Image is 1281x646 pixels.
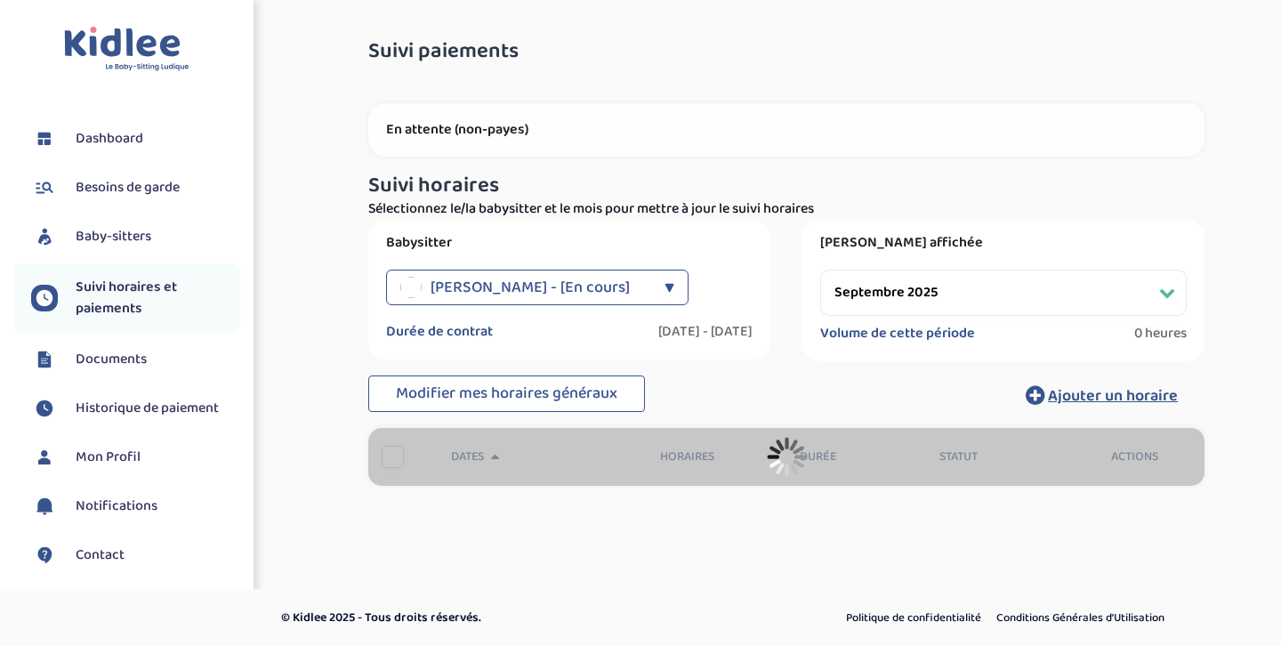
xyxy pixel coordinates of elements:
[665,270,674,305] div: ▼
[31,395,58,422] img: suivihoraire.svg
[767,437,807,477] img: loader_sticker.gif
[31,444,240,471] a: Mon Profil
[31,346,58,373] img: documents.svg
[76,496,157,517] span: Notifications
[820,234,1187,252] label: [PERSON_NAME] affichée
[386,323,493,341] label: Durée de contrat
[31,174,240,201] a: Besoins de garde
[76,349,147,370] span: Documents
[31,542,240,569] a: Contact
[840,607,987,630] a: Politique de confidentialité
[1048,384,1178,408] span: Ajouter un horaire
[76,277,240,319] span: Suivi horaires et paiements
[396,381,617,406] span: Modifier mes horaires généraux
[76,545,125,566] span: Contact
[386,121,1187,139] p: En attente (non-payes)
[658,323,753,341] label: [DATE] - [DATE]
[76,226,151,247] span: Baby-sitters
[31,223,240,250] a: Baby-sitters
[31,285,58,311] img: suivihoraire.svg
[76,447,141,468] span: Mon Profil
[31,277,240,319] a: Suivi horaires et paiements
[31,444,58,471] img: profil.svg
[31,346,240,373] a: Documents
[31,223,58,250] img: babysitters.svg
[64,27,189,72] img: logo.svg
[281,609,716,627] p: © Kidlee 2025 - Tous droits réservés.
[31,493,58,520] img: notification.svg
[386,234,753,252] label: Babysitter
[31,125,240,152] a: Dashboard
[76,398,219,419] span: Historique de paiement
[990,607,1171,630] a: Conditions Générales d’Utilisation
[76,128,143,149] span: Dashboard
[31,125,58,152] img: dashboard.svg
[368,375,645,413] button: Modifier mes horaires généraux
[1134,325,1187,343] span: 0 heures
[31,174,58,201] img: besoin.svg
[368,40,519,63] span: Suivi paiements
[31,493,240,520] a: Notifications
[431,270,630,305] span: [PERSON_NAME] - [En cours]
[999,375,1204,415] button: Ajouter un horaire
[368,174,1204,198] h3: Suivi horaires
[368,198,1204,220] p: Sélectionnez le/la babysitter et le mois pour mettre à jour le suivi horaires
[31,542,58,569] img: contact.svg
[31,395,240,422] a: Historique de paiement
[820,325,975,343] label: Volume de cette période
[76,177,180,198] span: Besoins de garde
